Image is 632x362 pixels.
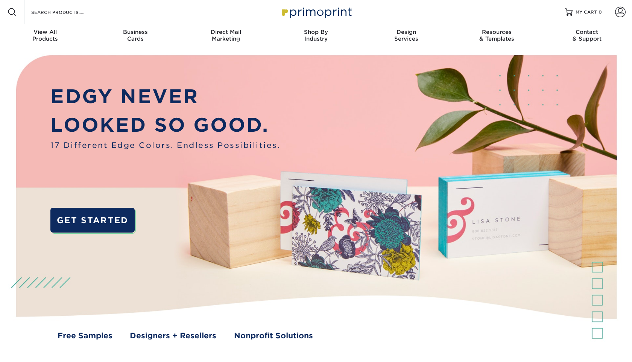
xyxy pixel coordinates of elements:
[50,111,280,140] p: LOOKED SO GOOD.
[361,29,451,35] span: Design
[30,8,104,17] input: SEARCH PRODUCTS.....
[361,24,451,48] a: DesignServices
[451,24,542,48] a: Resources& Templates
[50,208,135,233] a: GET STARTED
[542,29,632,42] div: & Support
[90,29,181,35] span: Business
[130,330,216,341] a: Designers + Resellers
[50,82,280,111] p: EDGY NEVER
[271,29,361,42] div: Industry
[576,9,597,15] span: MY CART
[90,24,181,48] a: BusinessCards
[90,29,181,42] div: Cards
[599,9,602,15] span: 0
[542,29,632,35] span: Contact
[58,330,112,341] a: Free Samples
[451,29,542,42] div: & Templates
[181,29,271,35] span: Direct Mail
[542,24,632,48] a: Contact& Support
[271,24,361,48] a: Shop ByIndustry
[278,4,354,20] img: Primoprint
[271,29,361,35] span: Shop By
[234,330,313,341] a: Nonprofit Solutions
[181,24,271,48] a: Direct MailMarketing
[361,29,451,42] div: Services
[451,29,542,35] span: Resources
[181,29,271,42] div: Marketing
[50,140,280,151] span: 17 Different Edge Colors. Endless Possibilities.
